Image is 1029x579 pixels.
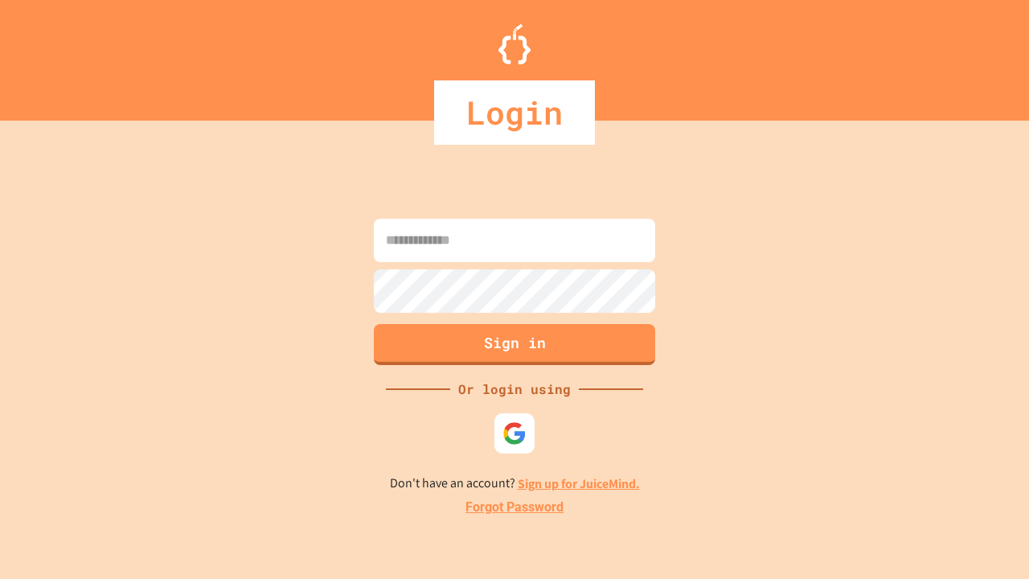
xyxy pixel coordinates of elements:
[498,24,531,64] img: Logo.svg
[450,380,579,399] div: Or login using
[374,324,655,365] button: Sign in
[465,498,564,517] a: Forgot Password
[434,80,595,145] div: Login
[390,474,640,494] p: Don't have an account?
[502,421,527,446] img: google-icon.svg
[518,475,640,492] a: Sign up for JuiceMind.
